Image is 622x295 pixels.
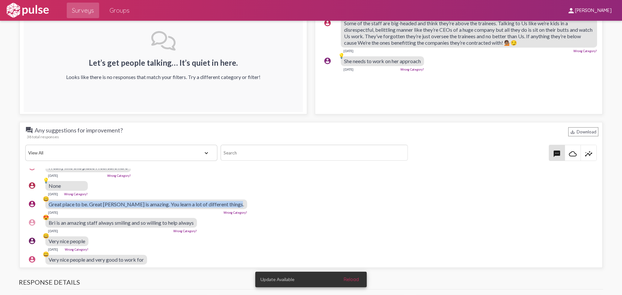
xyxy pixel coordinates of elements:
h2: Let’s get people talking… It’s quiet in here. [66,58,260,67]
mat-icon: account_circle [324,19,331,27]
div: 💡 [43,177,49,184]
a: Wrong Category? [573,49,597,53]
span: Very nice people [49,238,85,244]
span: [PERSON_NAME] [575,8,612,14]
img: svg+xml;base64,PHN2ZyB4bWxucz0iaHR0cDovL3d3dy53My5vcmcvMjAwMC9zdmciIHZpZXdCb3g9IjAgMCA2NDAgNTEyIj... [151,31,176,51]
span: Very nice people and very good to work for [49,256,144,263]
a: Wrong Category? [224,211,247,214]
span: None [49,183,61,189]
span: Reload [344,277,359,282]
div: [DATE] [48,174,58,177]
span: Any suggestions for improvement? [25,126,123,134]
div: [DATE] [48,210,58,214]
button: [PERSON_NAME] [562,4,617,16]
span: Groups [109,5,130,16]
mat-icon: account_circle [28,182,36,189]
mat-icon: account_circle [324,57,331,65]
mat-icon: Download [570,130,575,134]
a: Wrong Category? [65,248,88,251]
a: Wrong Category? [64,192,88,196]
mat-icon: account_circle [28,200,36,208]
div: [DATE] [343,67,353,71]
div: 💡 [338,52,345,59]
img: white-logo.svg [5,2,50,18]
a: Surveys [67,3,99,18]
mat-icon: question_answer [25,126,33,134]
mat-icon: person [567,7,575,15]
a: Wrong Category? [173,229,197,233]
mat-icon: account_circle [28,219,36,226]
div: [DATE] [48,247,58,251]
div: 😀 [43,251,49,257]
div: 😍 [43,214,49,221]
a: Wrong Category? [400,68,424,71]
mat-icon: insights [585,150,593,158]
div: [DATE] [48,192,58,196]
span: Update Available [260,276,294,283]
mat-icon: cloud_queue [569,150,577,158]
mat-icon: account_circle [28,237,36,245]
span: Some of the staff are big-headed and think they’re above the trainees. Talking to Us like we’re k... [344,20,593,46]
div: Looks like there is no responses that match your filters. Try a different category or filter! [66,74,260,80]
span: Bri is an amazing staff always smiling and so willing to help always [49,220,194,226]
span: Great place to be. Great [PERSON_NAME] is amazing. You learn a lot of different things. [49,201,244,207]
mat-icon: textsms [553,150,561,158]
span: Surveys [72,5,94,16]
div: 38 total responses [27,134,598,139]
div: 😀 [43,196,49,202]
div: [DATE] [343,49,353,53]
button: Reload [339,274,364,285]
a: Wrong Category? [107,174,131,177]
input: Search [221,145,408,161]
div: [DATE] [48,229,58,233]
div: Download [568,127,598,136]
a: Groups [104,3,135,18]
span: She needs to work on her approach [344,58,421,64]
h3: Response Details [19,278,603,289]
mat-icon: account_circle [28,255,36,263]
div: 😀 [43,233,49,239]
